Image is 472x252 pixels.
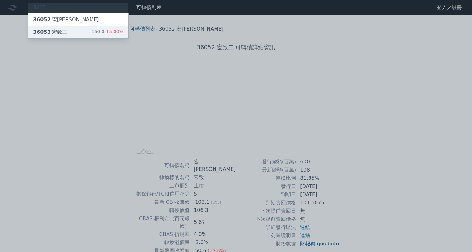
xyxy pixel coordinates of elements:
[104,29,123,34] span: +5.00%
[33,16,99,23] div: 宏[PERSON_NAME]
[92,28,123,36] div: 150.0
[28,26,128,38] a: 36053宏致三 150.0+5.00%
[33,29,51,35] span: 36053
[28,13,128,26] a: 36052宏[PERSON_NAME]
[33,28,67,36] div: 宏致三
[33,16,51,22] span: 36052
